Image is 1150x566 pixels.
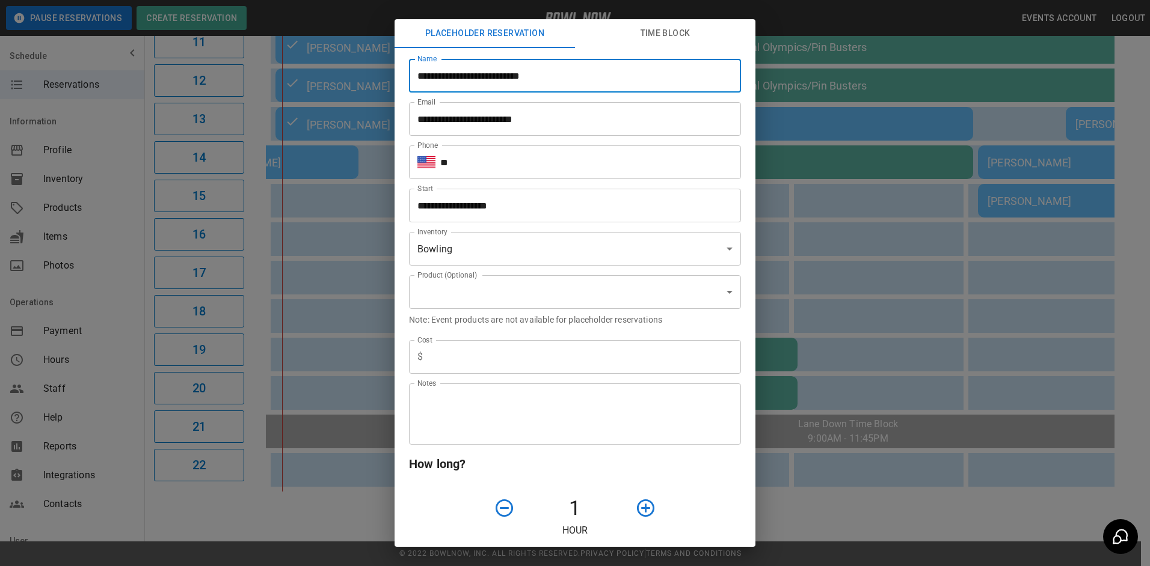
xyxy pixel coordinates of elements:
[395,19,575,48] button: Placeholder Reservation
[417,140,438,150] label: Phone
[575,19,755,48] button: Time Block
[409,523,741,538] p: Hour
[417,350,423,364] p: $
[409,232,741,266] div: Bowling
[417,153,435,171] button: Select country
[417,183,433,193] label: Start
[409,454,741,473] h6: How long?
[409,189,733,222] input: Choose date, selected date is Oct 11, 2025
[409,275,741,309] div: ​
[409,314,741,326] p: Note: Event products are not available for placeholder reservations
[520,496,630,521] h4: 1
